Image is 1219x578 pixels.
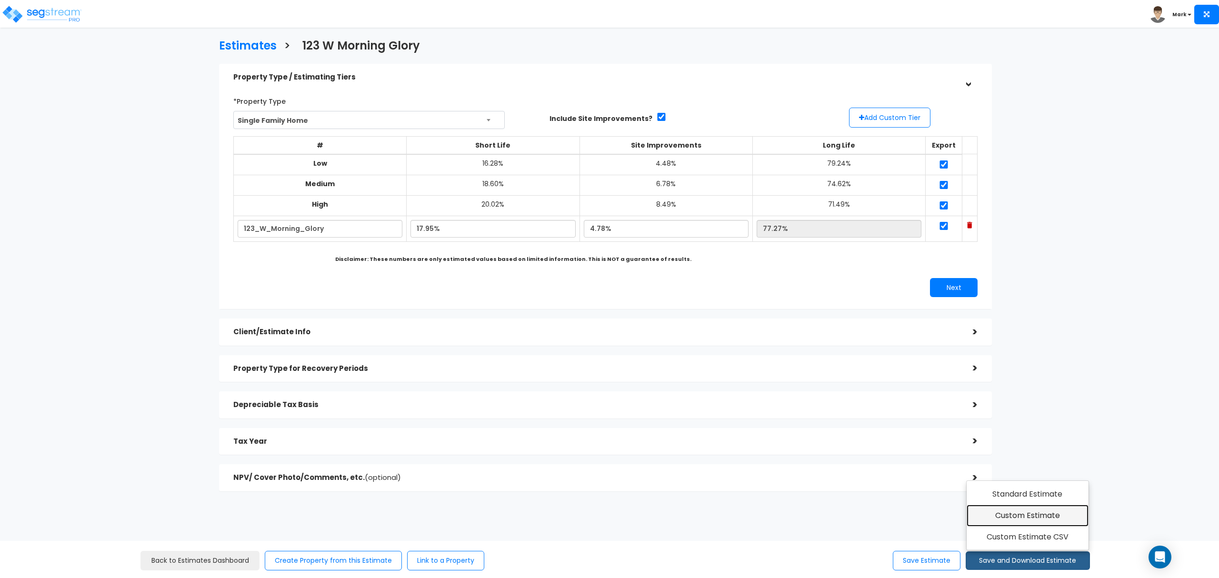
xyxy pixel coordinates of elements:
b: Medium [305,179,335,189]
a: Standard Estimate [967,483,1089,505]
a: 123 W Morning Glory [295,30,420,59]
img: logo_pro_r.png [1,5,82,24]
a: Back to Estimates Dashboard [140,551,260,570]
h5: NPV/ Cover Photo/Comments, etc. [233,474,959,482]
button: Add Custom Tier [849,108,930,128]
label: Include Site Improvements? [550,114,652,123]
h5: Property Type for Recovery Periods [233,365,959,373]
div: > [959,398,978,412]
b: Low [313,159,327,168]
b: Disclaimer: These numbers are only estimated values based on limited information. This is NOT a g... [335,255,691,263]
div: > [959,361,978,376]
b: High [312,199,328,209]
a: Custom Estimate CSV [967,526,1089,548]
th: Export [926,136,962,154]
td: 8.49% [580,195,752,216]
td: 16.28% [407,154,580,175]
button: Create Property from this Estimate [265,551,402,570]
label: *Property Type [233,93,286,106]
th: Site Improvements [580,136,752,154]
span: (optional) [365,472,401,482]
button: Next [930,278,978,297]
h3: 123 W Morning Glory [302,40,420,54]
div: > [959,470,978,485]
td: 6.78% [580,175,752,195]
div: > [960,68,975,87]
h3: Estimates [219,40,277,54]
td: 20.02% [407,195,580,216]
b: Mark [1172,11,1187,18]
td: 74.62% [752,175,925,195]
a: Custom Estimate [967,505,1089,527]
th: Short Life [407,136,580,154]
th: # [234,136,407,154]
button: Save Estimate [893,551,960,570]
button: Link to a Property [407,551,484,570]
span: Single Family Home [234,111,504,130]
h5: Property Type / Estimating Tiers [233,73,959,81]
td: 79.24% [752,154,925,175]
a: Estimates [212,30,277,59]
td: 4.48% [580,154,752,175]
button: Save and Download Estimate [966,551,1090,570]
h5: Tax Year [233,438,959,446]
th: Long Life [752,136,925,154]
h3: > [284,40,290,54]
div: > [959,434,978,448]
span: Single Family Home [233,111,505,129]
div: Open Intercom Messenger [1149,546,1171,568]
td: 71.49% [752,195,925,216]
h5: Client/Estimate Info [233,328,959,336]
img: Trash Icon [967,222,972,229]
img: avatar.png [1149,6,1166,23]
td: 18.60% [407,175,580,195]
div: > [959,325,978,339]
h5: Depreciable Tax Basis [233,401,959,409]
